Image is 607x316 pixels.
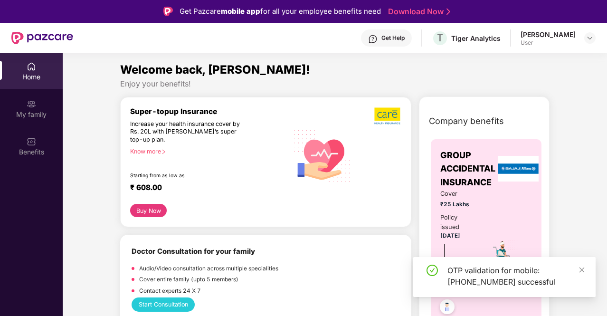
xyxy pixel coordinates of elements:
div: Starting from as low as [130,172,248,179]
span: [DATE] [440,232,460,239]
span: GROUP ACCIDENTAL INSURANCE [440,149,495,189]
div: Super-topup Insurance [130,107,288,116]
div: Tiger Analytics [451,34,501,43]
img: svg+xml;base64,PHN2ZyBpZD0iRHJvcGRvd24tMzJ4MzIiIHhtbG5zPSJodHRwOi8vd3d3LnczLm9yZy8yMDAwL3N2ZyIgd2... [586,34,594,42]
img: svg+xml;base64,PHN2ZyBpZD0iSG9tZSIgeG1sbnM9Imh0dHA6Ly93d3cudzMub3JnLzIwMDAvc3ZnIiB3aWR0aD0iMjAiIG... [27,62,36,71]
b: Doctor Consultation for your family [132,247,255,256]
span: close [579,267,585,273]
p: Cover entire family (upto 5 members) [139,275,238,284]
span: Company benefits [429,115,504,128]
div: Increase your health insurance cover by Rs. 20L with [PERSON_NAME]’s super top-up plan. [130,120,247,144]
button: Start Consultation [132,297,195,311]
img: Stroke [446,7,450,17]
span: T [437,32,443,44]
div: ₹ 608.00 [130,183,279,194]
div: OTP validation for mobile: [PHONE_NUMBER] successful [447,265,584,287]
span: Welcome back, [PERSON_NAME]! [120,63,310,77]
img: Logo [163,7,173,16]
img: svg+xml;base64,PHN2ZyBpZD0iSGVscC0zMngzMiIgeG1sbnM9Imh0dHA6Ly93d3cudzMub3JnLzIwMDAvc3ZnIiB3aWR0aD... [368,34,378,44]
strong: mobile app [221,7,260,16]
span: Cover [440,189,475,199]
div: Know more [130,148,283,154]
p: Contact experts 24 X 7 [139,287,201,296]
span: right [161,149,166,154]
div: Get Pazcare for all your employee benefits need [180,6,381,17]
img: b5dec4f62d2307b9de63beb79f102df3.png [374,107,401,125]
img: svg+xml;base64,PHN2ZyB3aWR0aD0iMjAiIGhlaWdodD0iMjAiIHZpZXdCb3g9IjAgMCAyMCAyMCIgZmlsbD0ibm9uZSIgeG... [27,99,36,109]
span: ₹25 Lakhs [440,200,475,209]
div: Enjoy your benefits! [120,79,550,89]
div: Policy issued [440,213,475,232]
p: Audio/Video consultation across multiple specialities [139,264,278,273]
div: User [521,39,576,47]
img: New Pazcare Logo [11,32,73,44]
span: check-circle [427,265,438,276]
div: [PERSON_NAME] [521,30,576,39]
div: Get Help [381,34,405,42]
button: Buy Now [130,204,167,217]
img: svg+xml;base64,PHN2ZyBpZD0iQmVuZWZpdHMiIHhtbG5zPSJodHRwOi8vd3d3LnczLm9yZy8yMDAwL3N2ZyIgd2lkdGg9Ij... [27,137,36,146]
a: Download Now [388,7,447,17]
img: insurerLogo [498,156,539,182]
img: svg+xml;base64,PHN2ZyB4bWxucz0iaHR0cDovL3d3dy53My5vcmcvMjAwMC9zdmciIHhtbG5zOnhsaW5rPSJodHRwOi8vd3... [288,121,356,190]
img: icon [487,239,520,272]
